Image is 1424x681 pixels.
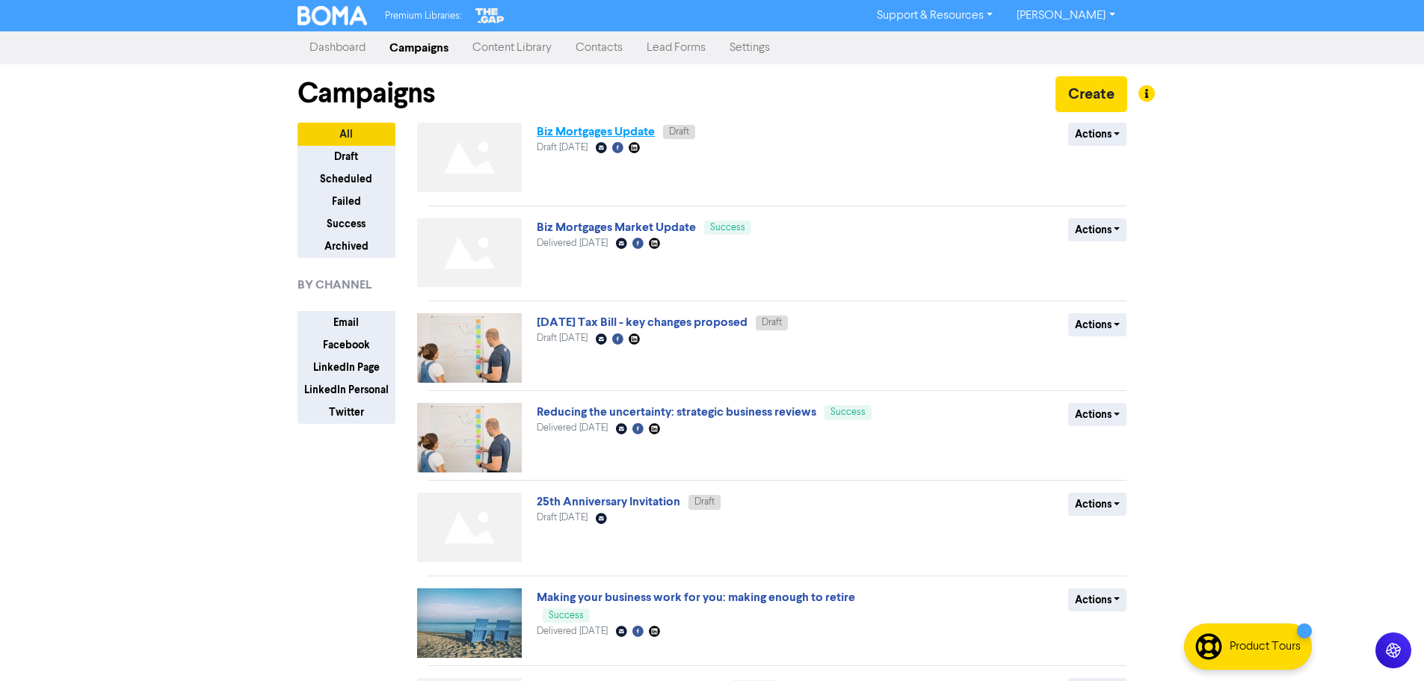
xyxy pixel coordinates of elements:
span: Success [549,611,584,620]
a: Contacts [564,33,635,63]
span: Draft [DATE] [537,143,588,152]
a: Making your business work for you: making enough to retire [537,590,855,605]
span: Delivered [DATE] [537,238,608,248]
button: Scheduled [298,167,395,191]
a: Biz Mortgages Market Update [537,220,696,235]
a: Support & Resources [865,4,1005,28]
a: [PERSON_NAME] [1005,4,1126,28]
button: Success [298,212,395,235]
button: All [298,123,395,146]
a: Dashboard [298,33,377,63]
a: Reducing the uncertainty: strategic business reviews [537,404,816,419]
button: Actions [1068,218,1127,241]
a: [DATE] Tax Bill - key changes proposed [537,315,748,330]
span: Draft [DATE] [537,333,588,343]
button: Failed [298,190,395,213]
img: Not found [417,493,522,562]
span: Success [830,407,866,417]
a: 25th Anniversary Invitation [537,494,680,509]
button: Actions [1068,588,1127,611]
span: Draft [762,318,782,327]
h1: Campaigns [298,76,435,111]
button: Email [298,311,395,334]
img: BOMA Logo [298,6,368,25]
span: Delivered [DATE] [537,423,608,433]
button: Actions [1068,123,1127,146]
button: Create [1055,76,1127,112]
span: Draft [669,127,689,137]
button: Actions [1068,313,1127,336]
img: image_1756336920617.jpg [417,588,522,658]
img: Not found [417,123,522,192]
button: LinkedIn Page [298,356,395,379]
a: Lead Forms [635,33,718,63]
span: Premium Libraries: [385,11,461,21]
span: Draft [694,497,715,507]
button: LinkedIn Personal [298,378,395,401]
button: Actions [1068,493,1127,516]
span: BY CHANNEL [298,276,372,294]
a: Biz Mortgages Update [537,124,655,139]
span: Draft [DATE] [537,513,588,523]
button: Actions [1068,403,1127,426]
iframe: Chat Widget [1349,609,1424,681]
button: Draft [298,145,395,168]
a: Settings [718,33,782,63]
img: The Gap [473,6,506,25]
a: Content Library [460,33,564,63]
span: Delivered [DATE] [537,626,608,636]
span: Success [710,223,745,232]
img: image_1758061026603.jpg [417,403,522,472]
img: image_1758061026603.jpg [417,313,522,383]
button: Archived [298,235,395,258]
button: Facebook [298,333,395,357]
a: Campaigns [377,33,460,63]
button: Twitter [298,401,395,424]
img: Not found [417,218,522,288]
